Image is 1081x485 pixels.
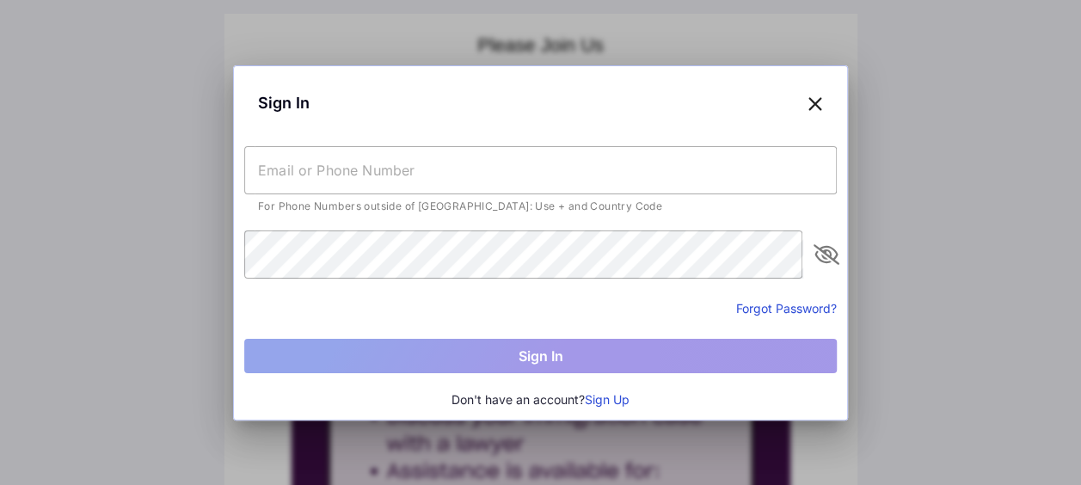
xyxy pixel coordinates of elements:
span: Sign In [258,91,310,114]
button: Sign Up [585,390,630,409]
button: Forgot Password? [736,299,837,317]
div: Don't have an account? [244,390,837,409]
input: Email or Phone Number [244,146,837,194]
button: Sign In [244,339,837,373]
div: For Phone Numbers outside of [GEOGRAPHIC_DATA]: Use + and Country Code [258,201,823,212]
i: appended action [816,244,837,265]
